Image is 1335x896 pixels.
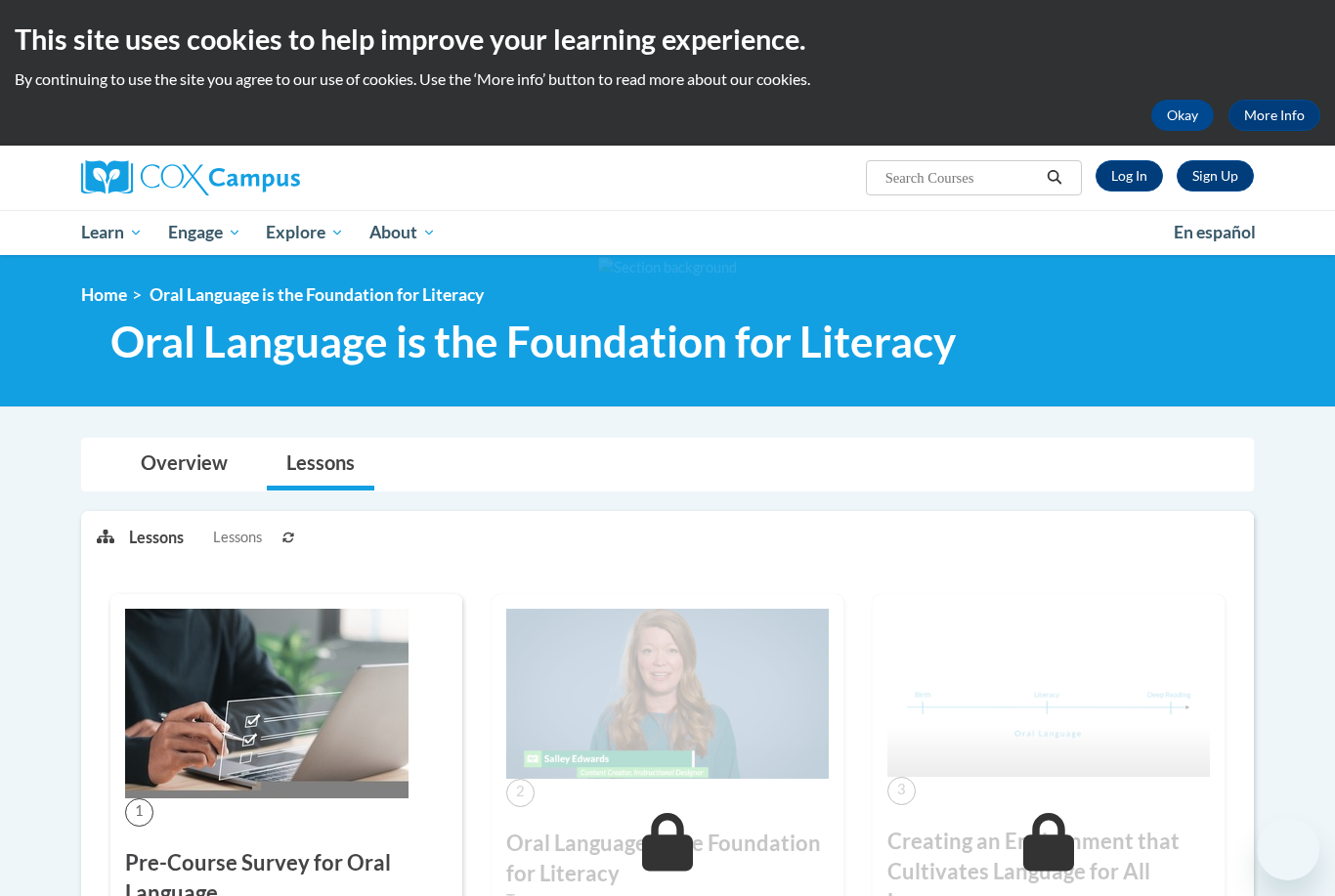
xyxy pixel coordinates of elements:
[267,439,374,491] a: Lessons
[81,284,127,305] a: Home
[369,221,436,244] span: About
[506,609,829,779] img: Course Image
[883,166,1040,190] input: Search Courses
[168,221,241,244] span: Engage
[15,20,1320,59] h2: This site uses cookies to help improve your learning experience.
[887,609,1210,777] img: Course Image
[155,210,254,255] a: Engage
[1257,818,1319,880] iframe: Button to launch messaging window
[506,829,829,889] h3: Oral Language is the Foundation for Literacy
[81,221,143,244] span: Learn
[15,68,1320,90] p: By continuing to use the site you agree to our use of cookies. Use the ‘More info’ button to read...
[1174,222,1256,242] span: En español
[1096,160,1163,192] a: Log In
[81,160,300,195] img: Cox Campus
[357,210,449,255] a: About
[1177,160,1254,192] a: Register
[1228,100,1320,131] a: More Info
[1040,166,1069,190] button: Search
[125,798,153,827] span: 1
[110,316,956,367] span: Oral Language is the Foundation for Literacy
[129,527,184,548] p: Lessons
[150,284,484,305] span: Oral Language is the Foundation for Literacy
[81,160,452,195] a: Cox Campus
[506,779,535,807] span: 2
[266,221,344,244] span: Explore
[887,777,916,805] span: 3
[121,439,247,491] a: Overview
[1151,100,1214,131] button: Okay
[52,210,1283,255] div: Main menu
[598,257,737,278] img: Section background
[1161,212,1269,253] a: En español
[213,527,262,548] span: Lessons
[68,210,155,255] a: Learn
[125,609,409,798] img: Course Image
[253,210,357,255] a: Explore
